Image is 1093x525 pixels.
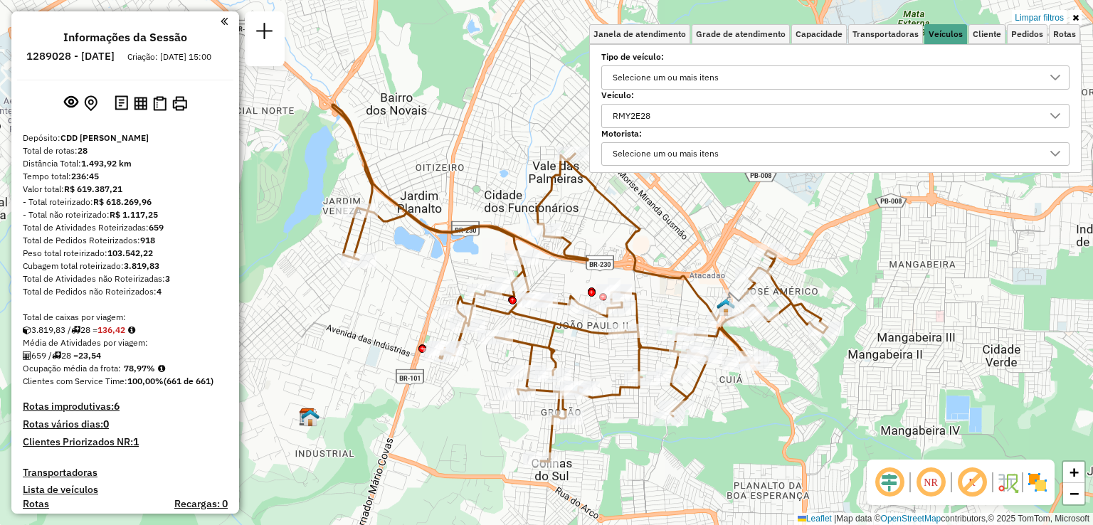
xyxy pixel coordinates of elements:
[608,143,724,166] div: Selecione um ou mais itens
[23,498,49,510] a: Rotas
[1063,462,1084,483] a: Zoom in
[93,196,152,207] strong: R$ 618.269,96
[23,157,228,170] div: Distância Total:
[23,144,228,157] div: Total de rotas:
[131,93,150,112] button: Visualizar relatório de Roteirização
[23,336,228,349] div: Média de Atividades por viagem:
[78,350,101,361] strong: 23,54
[601,51,1070,63] label: Tipo de veículo:
[973,30,1001,38] span: Cliente
[124,260,159,271] strong: 3.819,83
[97,324,125,335] strong: 136,42
[23,351,31,360] i: Total de Atividades
[852,30,919,38] span: Transportadoras
[122,51,217,63] div: Criação: [DATE] 15:00
[133,435,139,448] strong: 1
[23,234,228,247] div: Total de Pedidos Roteirizados:
[165,273,170,284] strong: 3
[834,514,836,524] span: |
[107,248,153,258] strong: 103.542,22
[23,484,228,496] h4: Lista de veículos
[124,363,155,373] strong: 78,97%
[26,50,115,63] h6: 1289028 - [DATE]
[608,105,655,127] div: RMY2E28
[23,326,31,334] i: Cubagem total roteirizado
[149,222,164,233] strong: 659
[112,92,131,115] button: Logs desbloquear sessão
[1053,30,1076,38] span: Rotas
[250,17,279,49] a: Nova sessão e pesquisa
[593,30,686,38] span: Janela de atendimento
[23,183,228,196] div: Valor total:
[81,158,132,169] strong: 1.493,92 km
[23,311,228,324] div: Total de caixas por viagem:
[23,208,228,221] div: - Total não roteirizado:
[23,324,228,336] div: 3.819,83 / 28 =
[23,349,228,362] div: 659 / 28 =
[1070,463,1079,481] span: +
[23,401,228,413] h4: Rotas improdutivas:
[164,376,213,386] strong: (661 de 661)
[110,209,158,220] strong: R$ 1.117,25
[717,298,735,317] img: 311 UDC Full João Pessoa
[23,436,228,448] h4: Clientes Priorizados NR:
[914,465,948,499] span: Ocultar NR
[64,184,122,194] strong: R$ 619.387,21
[71,171,99,181] strong: 236:45
[601,127,1070,140] label: Motorista:
[157,286,162,297] strong: 4
[23,132,228,144] div: Depósito:
[23,272,228,285] div: Total de Atividades não Roteirizadas:
[872,465,907,499] span: Ocultar deslocamento
[23,363,121,373] span: Ocupação média da frota:
[23,260,228,272] div: Cubagem total roteirizado:
[127,376,164,386] strong: 100,00%
[103,418,109,430] strong: 0
[150,93,169,114] button: Visualizar Romaneio
[23,285,228,298] div: Total de Pedidos não Roteirizados:
[23,247,228,260] div: Peso total roteirizado:
[128,326,135,334] i: Meta Caixas/viagem: 156,10 Diferença: -19,68
[299,408,317,426] img: CDD João Pessoa
[1070,484,1079,502] span: −
[61,92,81,115] button: Exibir sessão original
[169,93,190,114] button: Imprimir Rotas
[81,92,100,115] button: Centralizar mapa no depósito ou ponto de apoio
[1012,10,1067,26] a: Limpar filtros
[23,467,228,479] h4: Transportadoras
[796,30,843,38] span: Capacidade
[221,13,228,29] a: Clique aqui para minimizar o painel
[23,170,228,183] div: Tempo total:
[996,471,1019,494] img: Fluxo de ruas
[71,326,80,334] i: Total de rotas
[601,89,1070,102] label: Veículo:
[63,31,187,44] h4: Informações da Sessão
[23,221,228,234] div: Total de Atividades Roteirizadas:
[1063,483,1084,504] a: Zoom out
[929,30,963,38] span: Veículos
[52,351,61,360] i: Total de rotas
[78,145,88,156] strong: 28
[608,66,724,89] div: Selecione um ou mais itens
[174,498,228,510] h4: Recargas: 0
[1070,10,1082,26] a: Ocultar filtros
[158,364,165,373] em: Média calculada utilizando a maior ocupação (%Peso ou %Cubagem) de cada rota da sessão. Rotas cro...
[1026,471,1049,494] img: Exibir/Ocultar setores
[23,376,127,386] span: Clientes com Service Time:
[23,196,228,208] div: - Total roteirizado:
[798,514,832,524] a: Leaflet
[1011,30,1043,38] span: Pedidos
[60,132,149,143] strong: CDD [PERSON_NAME]
[955,465,989,499] span: Exibir rótulo
[114,400,120,413] strong: 6
[301,408,320,427] img: FAD CDD João Pessoa
[140,235,155,245] strong: 918
[881,514,941,524] a: OpenStreetMap
[23,418,228,430] h4: Rotas vários dias:
[794,513,1093,525] div: Map data © contributors,© 2025 TomTom, Microsoft
[696,30,786,38] span: Grade de atendimento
